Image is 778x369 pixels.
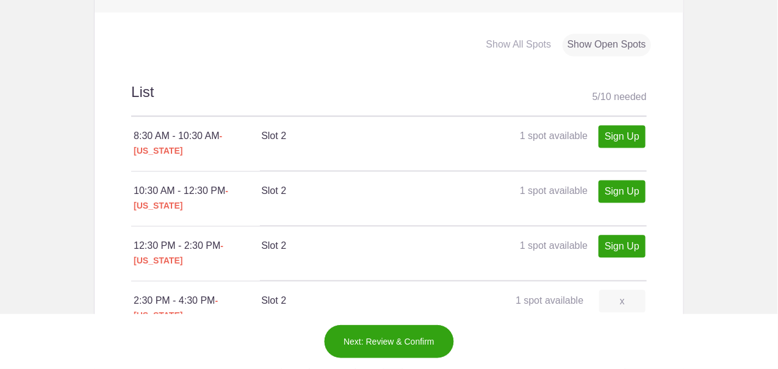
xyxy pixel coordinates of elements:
[323,324,455,359] button: Next: Review & Confirm
[134,294,261,323] div: 2:30 PM - 4:30 PM
[520,241,588,251] span: 1 spot available
[599,126,646,148] a: Sign Up
[134,129,261,159] div: 8:30 AM - 10:30 AM
[599,181,646,203] a: Sign Up
[593,88,647,107] div: 5 10 needed
[261,184,453,199] h4: Slot 2
[520,131,588,142] span: 1 spot available
[481,34,556,57] div: Show All Spots
[134,239,261,268] div: 12:30 PM - 2:30 PM
[261,294,453,309] h4: Slot 2
[563,34,651,57] div: Show Open Spots
[134,187,228,211] span: - [US_STATE]
[134,184,261,213] div: 10:30 AM - 12:30 PM
[520,186,588,196] span: 1 spot available
[131,82,647,117] h2: List
[598,92,600,102] span: /
[261,239,453,254] h4: Slot 2
[599,290,646,313] a: x
[134,132,222,156] span: - [US_STATE]
[599,235,646,258] a: Sign Up
[134,242,223,266] span: - [US_STATE]
[261,129,453,144] h4: Slot 2
[516,296,583,306] span: 1 spot available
